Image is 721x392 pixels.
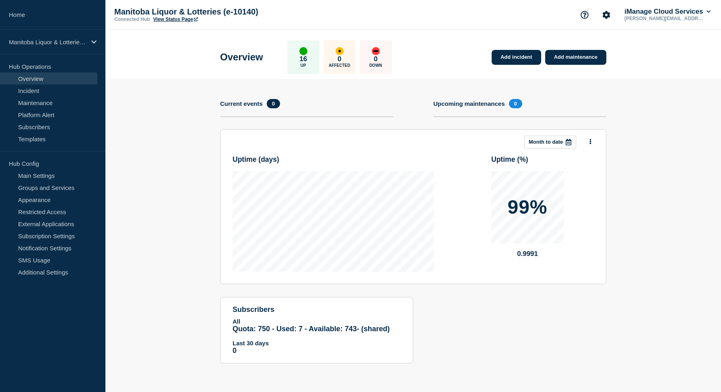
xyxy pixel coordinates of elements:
[233,155,434,164] h3: Uptime ( days )
[336,47,344,55] div: affected
[491,250,564,258] p: 0.9991
[623,8,712,16] button: iManage Cloud Services
[576,6,593,23] button: Support
[233,340,401,347] p: Last 30 days
[299,47,307,55] div: up
[524,136,576,149] button: Month to date
[153,17,198,22] a: View Status Page
[338,55,341,63] p: 0
[623,16,707,21] p: [PERSON_NAME][EMAIL_ADDRESS][PERSON_NAME][DOMAIN_NAME]
[509,99,522,108] span: 0
[233,305,401,314] h4: subscribers
[114,17,150,22] p: Connected Hub
[507,198,547,217] p: 99%
[233,325,390,333] span: Quota: 750 - Used: 7 - Available: 743 - (shared)
[233,318,401,325] p: All
[233,347,401,355] p: 0
[545,50,606,65] a: Add maintenance
[433,100,505,107] h4: Upcoming maintenances
[301,63,306,68] p: Up
[374,55,377,63] p: 0
[492,50,541,65] a: Add incident
[114,7,275,17] p: Manitoba Liquor & Lotteries (e-10140)
[267,99,280,108] span: 0
[9,39,86,45] p: Manitoba Liquor & Lotteries (e-10140)
[220,52,263,63] h1: Overview
[372,47,380,55] div: down
[220,100,263,107] h4: Current events
[329,63,350,68] p: Affected
[598,6,615,23] button: Account settings
[529,139,563,145] p: Month to date
[369,63,382,68] p: Down
[299,55,307,63] p: 16
[491,155,594,164] h3: Uptime ( % )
